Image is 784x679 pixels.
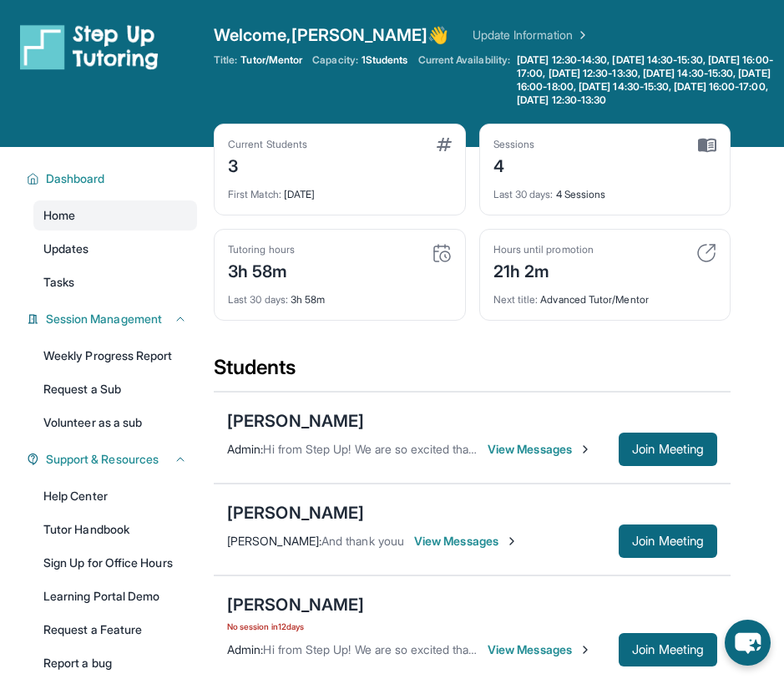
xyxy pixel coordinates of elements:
[493,151,535,178] div: 4
[493,256,594,283] div: 21h 2m
[362,53,408,67] span: 1 Students
[513,53,784,107] a: [DATE] 12:30-14:30, [DATE] 14:30-15:30, [DATE] 16:00-17:00, [DATE] 12:30-13:30, [DATE] 14:30-15:3...
[505,535,518,548] img: Chevron-Right
[579,443,592,456] img: Chevron-Right
[39,311,187,327] button: Session Management
[227,442,263,456] span: Admin :
[46,451,159,468] span: Support & Resources
[43,207,75,224] span: Home
[517,53,781,107] span: [DATE] 12:30-14:30, [DATE] 14:30-15:30, [DATE] 16:00-17:00, [DATE] 12:30-13:30, [DATE] 14:30-15:3...
[619,633,717,666] button: Join Meeting
[321,534,404,548] span: And thank youu
[227,620,364,633] span: No session in 12 days
[33,408,197,438] a: Volunteer as a sub
[227,534,321,548] span: [PERSON_NAME] :
[33,267,197,297] a: Tasks
[312,53,358,67] span: Capacity:
[228,283,452,307] div: 3h 58m
[488,441,592,458] span: View Messages
[43,241,89,257] span: Updates
[493,283,717,307] div: Advanced Tutor/Mentor
[493,243,594,256] div: Hours until promotion
[43,274,74,291] span: Tasks
[228,256,295,283] div: 3h 58m
[46,170,105,187] span: Dashboard
[228,293,288,306] span: Last 30 days :
[696,243,716,263] img: card
[418,53,510,107] span: Current Availability:
[33,200,197,231] a: Home
[228,138,307,151] div: Current Students
[632,444,704,454] span: Join Meeting
[33,648,197,678] a: Report a bug
[240,53,302,67] span: Tutor/Mentor
[432,243,452,263] img: card
[227,409,364,433] div: [PERSON_NAME]
[473,27,589,43] a: Update Information
[214,53,237,67] span: Title:
[228,178,452,201] div: [DATE]
[579,643,592,656] img: Chevron-Right
[227,501,364,524] div: [PERSON_NAME]
[214,354,731,391] div: Students
[39,451,187,468] button: Support & Resources
[33,481,197,511] a: Help Center
[33,234,197,264] a: Updates
[493,138,535,151] div: Sessions
[698,138,716,153] img: card
[437,138,452,151] img: card
[39,170,187,187] button: Dashboard
[33,514,197,545] a: Tutor Handbook
[493,178,717,201] div: 4 Sessions
[33,548,197,578] a: Sign Up for Office Hours
[573,27,589,43] img: Chevron Right
[632,536,704,546] span: Join Meeting
[46,311,162,327] span: Session Management
[493,188,554,200] span: Last 30 days :
[493,293,539,306] span: Next title :
[33,341,197,371] a: Weekly Progress Report
[227,642,263,656] span: Admin :
[725,620,771,666] button: chat-button
[33,581,197,611] a: Learning Portal Demo
[488,641,592,658] span: View Messages
[214,23,449,47] span: Welcome, [PERSON_NAME] 👋
[20,23,159,70] img: logo
[619,433,717,466] button: Join Meeting
[632,645,704,655] span: Join Meeting
[228,243,295,256] div: Tutoring hours
[228,151,307,178] div: 3
[228,188,281,200] span: First Match :
[414,533,518,550] span: View Messages
[33,615,197,645] a: Request a Feature
[33,374,197,404] a: Request a Sub
[619,524,717,558] button: Join Meeting
[227,593,364,616] div: [PERSON_NAME]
